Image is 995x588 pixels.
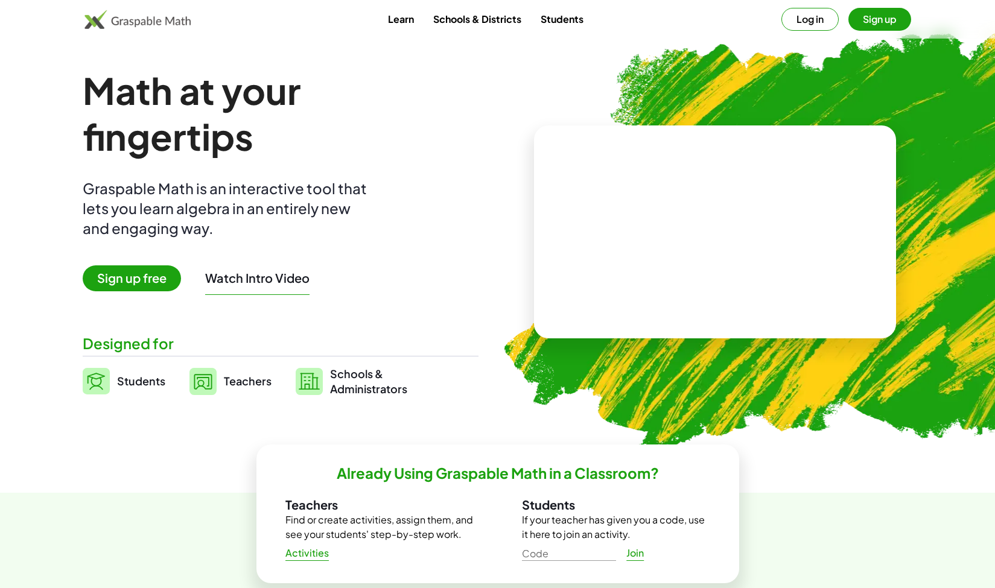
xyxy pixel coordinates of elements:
[378,8,424,30] a: Learn
[189,368,217,395] img: svg%3e
[205,270,310,286] button: Watch Intro Video
[285,547,329,560] span: Activities
[531,8,593,30] a: Students
[625,187,806,277] video: What is this? This is dynamic math notation. Dynamic math notation plays a central role in how Gr...
[285,513,474,542] p: Find or create activities, assign them, and see your students' step-by-step work.
[296,366,407,396] a: Schools &Administrators
[848,8,911,31] button: Sign up
[83,265,181,291] span: Sign up free
[83,334,478,353] div: Designed for
[424,8,531,30] a: Schools & Districts
[781,8,839,31] button: Log in
[83,366,165,396] a: Students
[276,542,339,564] a: Activities
[117,374,165,388] span: Students
[224,374,272,388] span: Teachers
[285,497,474,513] h3: Teachers
[337,464,659,482] h2: Already Using Graspable Math in a Classroom?
[83,179,372,238] div: Graspable Math is an interactive tool that lets you learn algebra in an entirely new and engaging...
[522,497,710,513] h3: Students
[330,366,407,396] span: Schools & Administrators
[83,68,466,159] h1: Math at your fingertips
[616,542,655,564] a: Join
[83,368,110,394] img: svg%3e
[296,368,323,395] img: svg%3e
[522,513,710,542] p: If your teacher has given you a code, use it here to join an activity.
[189,366,272,396] a: Teachers
[626,547,644,560] span: Join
